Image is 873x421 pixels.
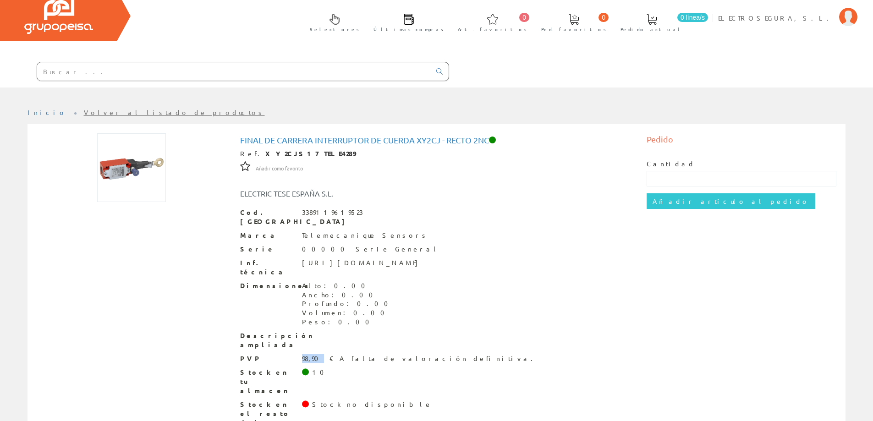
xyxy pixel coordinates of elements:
[302,281,394,290] div: Alto: 0.00
[27,108,66,116] a: Inicio
[240,258,295,277] span: Inf. técnica
[302,245,439,254] div: 00000 Serie General
[677,13,708,22] span: 0 línea/s
[647,193,815,209] input: Añadir artículo al pedido
[265,149,356,158] strong: XY2CJS17 TELE4289
[458,25,527,34] span: Art. favoritos
[312,400,432,409] div: Stock no disponible
[718,13,835,22] span: ELECTROSEGURA, S.L.
[302,290,394,300] div: Ancho: 0.00
[233,188,471,199] div: ELECTRIC TESE ESPAÑA S.L.
[302,308,394,317] div: Volumen: 0.00
[256,165,303,172] span: Añadir como favorito
[302,354,538,363] div: 98,90 € A falta de valoración definitiva.
[620,25,683,34] span: Pedido actual
[718,6,857,15] a: ELECTROSEGURA, S.L.
[301,6,364,38] a: Selectores
[37,62,431,81] input: Buscar ...
[240,354,295,363] span: PVP
[519,13,529,22] span: 0
[240,245,295,254] span: Serie
[240,331,295,350] span: Descripción ampliada
[302,258,423,268] div: [URL][DOMAIN_NAME]
[302,231,428,240] div: Telemecanique Sensors
[240,136,633,145] h1: Final de carrera interruptor de cuerda xy2cj - recto 2nc
[84,108,265,116] a: Volver al listado de productos
[310,25,359,34] span: Selectores
[611,6,710,38] a: 0 línea/s Pedido actual
[541,25,606,34] span: Ped. favoritos
[240,281,295,290] span: Dimensiones
[302,208,363,217] div: 3389119619523
[302,317,394,327] div: Peso: 0.00
[647,159,695,169] label: Cantidad
[240,368,295,395] span: Stock en tu almacen
[647,133,836,150] div: Pedido
[312,368,329,377] div: 10
[97,133,166,202] img: Foto artículo Final de carrera interruptor de cuerda xy2cj - recto 2nc (150x150)
[373,25,444,34] span: Últimas compras
[364,6,448,38] a: Últimas compras
[256,164,303,172] a: Añadir como favorito
[240,231,295,240] span: Marca
[240,149,633,159] div: Ref.
[302,299,394,308] div: Profundo: 0.00
[598,13,609,22] span: 0
[240,208,295,226] span: Cod. [GEOGRAPHIC_DATA]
